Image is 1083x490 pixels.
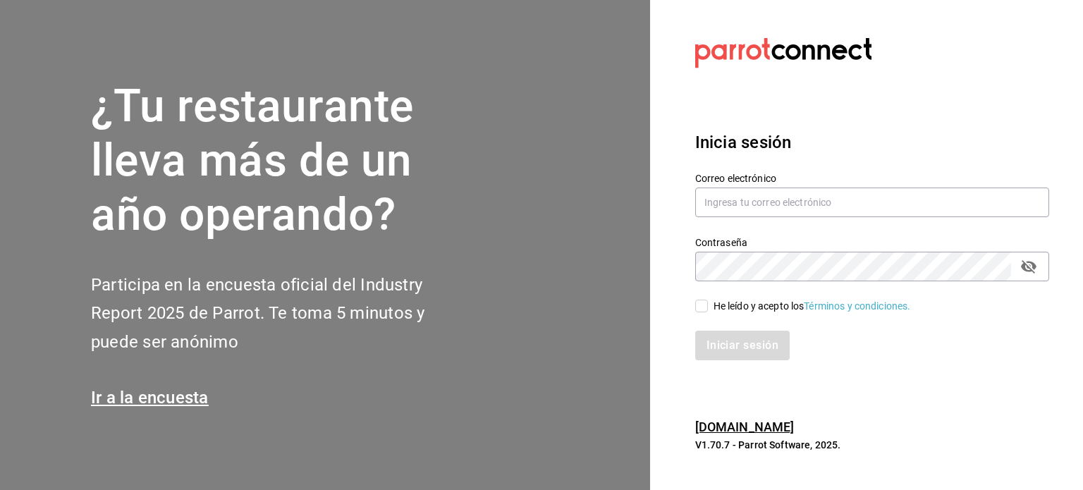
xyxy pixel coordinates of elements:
[91,388,209,408] a: Ir a la encuesta
[695,173,1049,183] label: Correo electrónico
[91,271,472,357] h2: Participa en la encuesta oficial del Industry Report 2025 de Parrot. Te toma 5 minutos y puede se...
[714,299,911,314] div: He leído y acepto los
[695,130,1049,155] h3: Inicia sesión
[695,419,795,434] a: [DOMAIN_NAME]
[695,238,1049,247] label: Contraseña
[804,300,910,312] a: Términos y condiciones.
[1017,255,1041,278] button: passwordField
[695,438,1049,452] p: V1.70.7 - Parrot Software, 2025.
[695,188,1049,217] input: Ingresa tu correo electrónico
[91,80,472,242] h1: ¿Tu restaurante lleva más de un año operando?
